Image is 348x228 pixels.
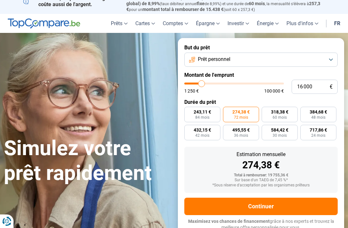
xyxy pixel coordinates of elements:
[189,178,333,183] div: Sur base d'un TAEG de 7,45 %*
[330,14,344,33] a: fr
[189,173,333,178] div: Total à rembourser: 19 755,36 €
[107,14,131,33] a: Prêts
[283,14,322,33] a: Plus d'infos
[232,128,250,132] span: 495,55 €
[195,115,209,119] span: 84 mois
[271,110,288,114] span: 318,38 €
[310,128,327,132] span: 717,86 €
[184,45,338,51] label: But du prêt
[189,152,333,157] div: Estimation mensuelle
[249,1,265,6] span: 60 mois
[126,1,320,12] span: 257,3 €
[184,72,338,78] label: Montant de l'emprunt
[311,134,325,137] span: 24 mois
[234,134,248,137] span: 36 mois
[330,84,333,90] span: €
[184,198,338,215] button: Continuer
[264,89,284,93] span: 100 000 €
[232,110,250,114] span: 274,38 €
[189,183,333,188] div: *Sous réserve d'acceptation par les organismes prêteurs
[184,53,338,67] button: Prêt personnel
[224,14,253,33] a: Investir
[310,110,327,114] span: 384,68 €
[184,89,199,93] span: 1 250 €
[188,219,270,224] span: Maximisez vos chances de financement
[4,136,170,186] h1: Simulez votre prêt rapidement
[131,14,159,33] a: Cartes
[197,1,205,6] span: fixe
[8,18,80,29] img: TopCompare
[189,160,333,170] div: 274,38 €
[194,128,211,132] span: 432,15 €
[195,134,209,137] span: 42 mois
[194,110,211,114] span: 243,11 €
[192,14,224,33] a: Épargne
[273,115,287,119] span: 60 mois
[311,115,325,119] span: 48 mois
[184,99,338,105] label: Durée du prêt
[198,56,230,63] span: Prêt personnel
[271,128,288,132] span: 584,42 €
[142,7,224,12] span: montant total à rembourser de 15.438 €
[253,14,283,33] a: Énergie
[273,134,287,137] span: 30 mois
[159,14,192,33] a: Comptes
[234,115,248,119] span: 72 mois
